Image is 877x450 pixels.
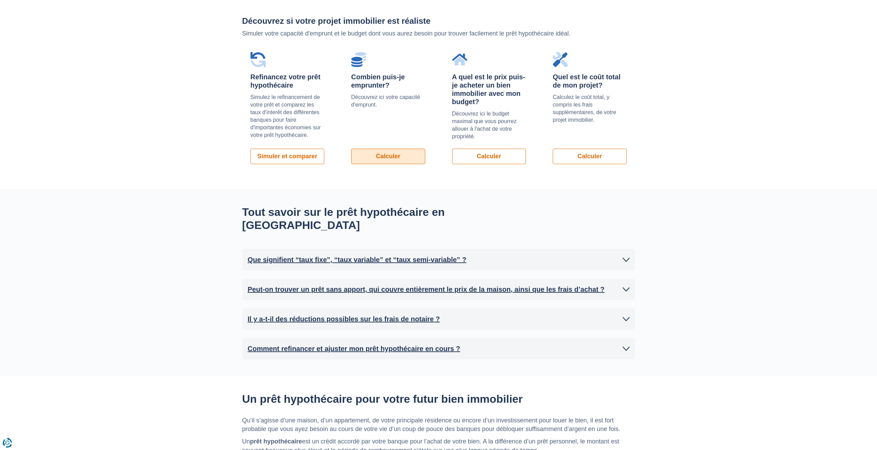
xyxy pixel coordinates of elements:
[351,52,366,67] img: Combien puis-je emprunter?
[452,52,467,67] img: A quel est le prix puis-je acheter un bien immobilier avec mon budget?
[351,93,425,109] p: Découvrez ici votre capacité d'emprunt.
[248,314,630,324] a: Il y a-t-il des réductions possibles sur les frais de notaire ?
[250,438,302,445] b: prêt hypothécaire
[553,52,568,67] img: Quel est le coût total de mon projet?
[248,314,440,324] h2: Il y a-t-il des réductions possibles sur les frais de notaire ?
[248,343,460,354] h2: Comment refinancer et ajuster mon prêt hypothécaire en cours ?
[248,254,630,265] a: Que signifient “taux fixe”, “taux variable” et “taux semi-variable” ?
[242,392,635,406] h2: Un prêt hypothécaire pour votre futur bien immobilier
[251,93,325,139] p: Simulez le refinancement de votre prêt et comparez les taux d'interêt des différentes banques pou...
[351,149,425,164] a: Calculer
[553,93,627,124] p: Calculez le coût total, y compris les frais supplémentaires, de votre projet immobilier.
[251,73,325,89] div: Refinancez votre prêt hypothécaire
[452,73,526,106] div: A quel est le prix puis-je acheter un bien immobilier avec mon budget?
[248,254,467,265] h2: Que signifient “taux fixe”, “taux variable” et “taux semi-variable” ?
[242,29,635,38] p: Simuler votre capacité d'emprunt et le budget dont vous aurez besoin pour trouver facilement le p...
[452,110,526,140] p: Découvrez ici le budget maximal que vous pourrez allouer à l'achat de votre propriété.
[242,17,635,26] h2: Découvrez si votre projet immobilier est réaliste
[248,343,630,354] a: Comment refinancer et ajuster mon prêt hypothécaire en cours ?
[452,149,526,164] a: Calculer
[242,206,501,232] h2: Tout savoir sur le prêt hypothécaire en [GEOGRAPHIC_DATA]
[248,284,630,294] a: Peut-on trouver un prêt sans apport, qui couvre entièrement le prix de la maison, ainsi que les f...
[242,416,635,434] p: Qu’il s’agisse d’une maison, d’un appartement, de votre principale résidence ou encore d’un inves...
[553,149,627,164] a: Calculer
[248,284,605,294] h2: Peut-on trouver un prêt sans apport, qui couvre entièrement le prix de la maison, ainsi que les f...
[251,149,325,164] a: Simuler et comparer
[351,73,425,89] div: Combien puis-je emprunter?
[251,52,266,67] img: Refinancez votre prêt hypothécaire
[553,73,627,89] div: Quel est le coût total de mon projet?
